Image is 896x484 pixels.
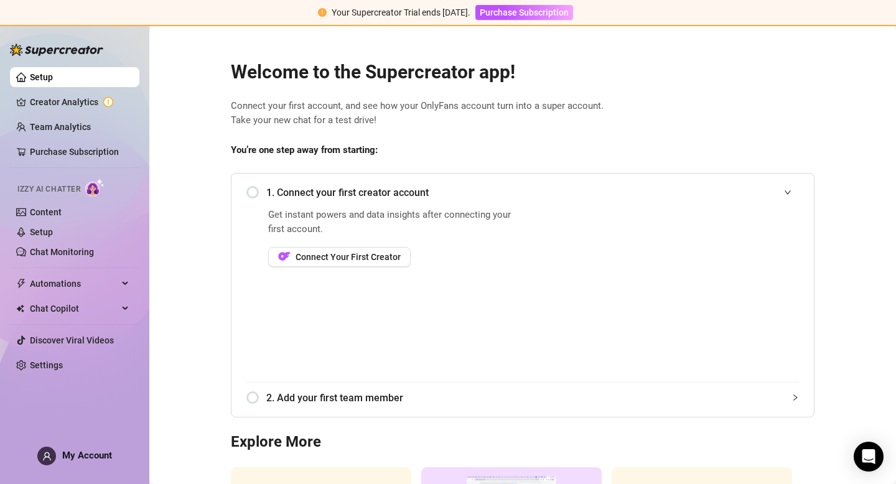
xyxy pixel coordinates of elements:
button: Purchase Subscription [475,5,573,20]
a: Creator Analytics exclamation-circle [30,92,129,112]
span: Connect Your First Creator [296,252,401,262]
span: Automations [30,274,118,294]
span: 1. Connect your first creator account [266,185,799,200]
div: 2. Add your first team member [246,383,799,413]
span: My Account [62,450,112,461]
span: Get instant powers and data insights after connecting your first account. [268,208,519,237]
img: OF [278,250,291,263]
span: collapsed [791,394,799,401]
span: expanded [784,188,791,196]
strong: You’re one step away from starting: [231,144,378,156]
button: OFConnect Your First Creator [268,247,411,267]
a: Purchase Subscription [30,147,119,157]
a: Chat Monitoring [30,247,94,257]
iframe: Add Creators [550,208,799,367]
span: Purchase Subscription [480,7,569,17]
img: AI Chatter [85,179,105,197]
a: Purchase Subscription [475,7,573,17]
a: Team Analytics [30,122,91,132]
a: Setup [30,227,53,237]
span: 2. Add your first team member [266,390,799,406]
span: thunderbolt [16,279,26,289]
span: user [42,452,52,461]
span: Connect your first account, and see how your OnlyFans account turn into a super account. Take you... [231,99,814,128]
a: Settings [30,360,63,370]
span: Izzy AI Chatter [17,184,80,195]
h2: Welcome to the Supercreator app! [231,60,814,84]
a: OFConnect Your First Creator [268,247,519,267]
div: 1. Connect your first creator account [246,177,799,208]
a: Discover Viral Videos [30,335,114,345]
img: logo-BBDzfeDw.svg [10,44,103,56]
span: Chat Copilot [30,299,118,319]
span: exclamation-circle [318,8,327,17]
div: Open Intercom Messenger [854,442,884,472]
h3: Explore More [231,432,814,452]
a: Content [30,207,62,217]
span: Your Supercreator Trial ends [DATE]. [332,7,470,17]
img: Chat Copilot [16,304,24,313]
a: Setup [30,72,53,82]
